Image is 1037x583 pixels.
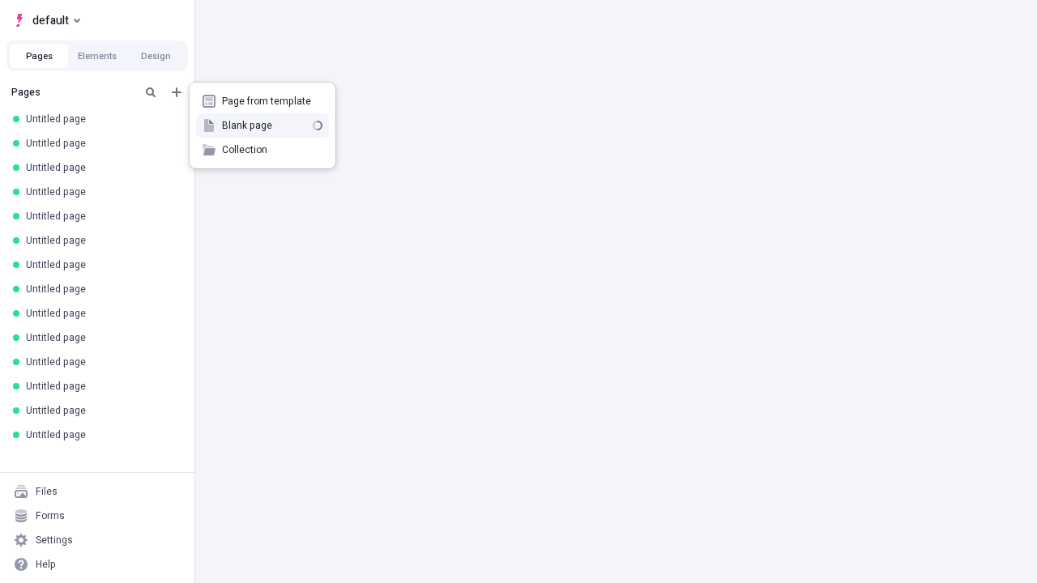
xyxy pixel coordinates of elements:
div: Untitled page [26,380,175,393]
div: Pages [11,86,134,99]
div: Untitled page [26,404,175,417]
div: Untitled page [26,185,175,198]
span: Blank page [222,119,306,132]
div: Untitled page [26,113,175,126]
button: Pages [10,44,68,68]
div: Untitled page [26,137,175,150]
button: Elements [68,44,126,68]
div: Untitled page [26,234,175,247]
div: Untitled page [26,258,175,271]
div: Untitled page [26,307,175,320]
div: Untitled page [26,283,175,296]
div: Untitled page [26,428,175,441]
div: Settings [36,534,73,547]
button: Design [126,44,185,68]
div: Add new [190,83,335,168]
div: Files [36,485,58,498]
div: Untitled page [26,331,175,344]
div: Untitled page [26,210,175,223]
button: Select site [6,8,87,32]
div: Forms [36,509,65,522]
button: Add new [167,83,186,102]
div: Untitled page [26,161,175,174]
span: Page from template [222,95,322,108]
span: Collection [222,143,322,156]
div: Untitled page [26,355,175,368]
span: default [32,11,69,30]
div: Help [36,558,56,571]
